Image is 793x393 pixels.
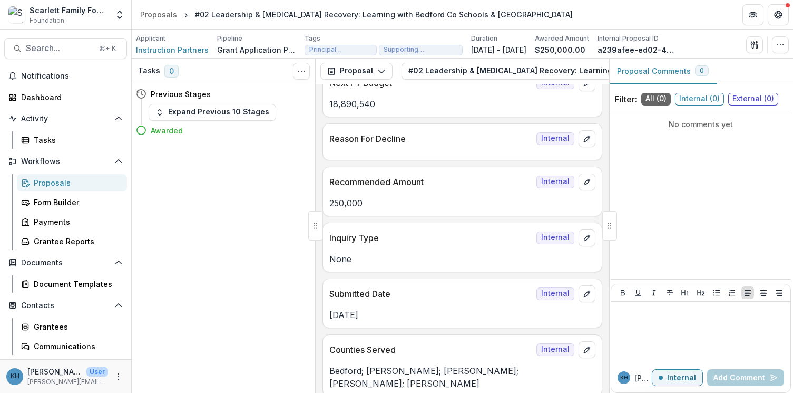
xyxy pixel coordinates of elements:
[536,343,574,356] span: Internal
[21,157,110,166] span: Workflows
[320,63,393,80] button: Proposal
[21,258,110,267] span: Documents
[768,4,789,25] button: Get Help
[710,286,723,299] button: Bullet List
[217,44,296,55] p: Grant Application Process
[329,287,532,300] p: Submitted Date
[112,4,127,25] button: Open entity switcher
[579,285,595,302] button: edit
[293,63,310,80] button: Toggle View Cancelled Tasks
[21,301,110,310] span: Contacts
[536,232,574,244] span: Internal
[675,93,724,106] span: Internal ( 0 )
[30,5,108,16] div: Scarlett Family Foundation
[620,375,628,380] div: Katie Hazelwood
[4,153,127,170] button: Open Workflows
[17,275,127,293] a: Document Templates
[4,38,127,59] button: Search...
[34,279,119,290] div: Document Templates
[648,286,660,299] button: Italicize
[772,286,785,299] button: Align Right
[86,367,108,377] p: User
[4,68,127,84] button: Notifications
[305,34,320,43] p: Tags
[742,4,763,25] button: Partners
[615,93,637,106] p: Filter:
[329,132,532,145] p: Reason For Decline
[217,34,242,43] p: Pipeline
[726,286,738,299] button: Ordered List
[21,114,110,123] span: Activity
[471,44,526,55] p: [DATE] - [DATE]
[741,286,754,299] button: Align Left
[195,9,573,20] div: #02 Leadership & [MEDICAL_DATA] Recovery: Learning with Bedford Co Schools & [GEOGRAPHIC_DATA]
[707,369,784,386] button: Add Comment
[34,177,119,188] div: Proposals
[34,197,119,208] div: Form Builder
[535,44,585,55] p: $250,000.00
[471,34,497,43] p: Duration
[4,254,127,271] button: Open Documents
[164,65,179,78] span: 0
[536,132,574,145] span: Internal
[17,131,127,149] a: Tasks
[34,341,119,352] div: Communications
[679,286,691,299] button: Heading 1
[329,365,595,390] p: Bedford; [PERSON_NAME]; [PERSON_NAME]; [PERSON_NAME]; [PERSON_NAME]
[309,46,372,53] span: Principal Leadership
[598,34,659,43] p: Internal Proposal ID
[34,321,119,332] div: Grantees
[579,229,595,246] button: edit
[535,34,589,43] p: Awarded Amount
[17,318,127,336] a: Grantees
[21,72,123,81] span: Notifications
[579,130,595,147] button: edit
[609,59,717,84] button: Proposal Comments
[136,44,209,55] a: Instruction Partners
[136,7,181,22] a: Proposals
[329,98,595,110] p: 18,890,540
[728,93,778,106] span: External ( 0 )
[384,46,458,53] span: Supporting Organization
[151,89,211,100] h4: Previous Stages
[632,286,644,299] button: Underline
[4,297,127,314] button: Open Contacts
[26,43,93,53] span: Search...
[136,7,577,22] nav: breadcrumb
[652,369,703,386] button: Internal
[757,286,770,299] button: Align Center
[536,287,574,300] span: Internal
[634,372,652,384] p: [PERSON_NAME]
[112,370,125,383] button: More
[11,373,19,380] div: Katie Hazelwood
[151,125,183,136] h4: Awarded
[97,43,118,54] div: ⌘ + K
[34,216,119,227] div: Payments
[138,66,160,75] h3: Tasks
[536,176,574,188] span: Internal
[641,93,671,106] span: All ( 0 )
[579,174,595,190] button: edit
[694,286,707,299] button: Heading 2
[8,6,25,23] img: Scarlett Family Foundation
[27,377,108,387] p: [PERSON_NAME][EMAIL_ADDRESS][DOMAIN_NAME]
[329,176,532,188] p: Recommended Amount
[598,44,677,55] p: a239afee-ed02-4f65-8a77-ceada70938df
[17,213,127,231] a: Payments
[17,233,127,250] a: Grantee Reports
[329,253,595,265] p: None
[329,309,595,321] p: [DATE]
[34,236,119,247] div: Grantee Reports
[4,110,127,127] button: Open Activity
[30,16,64,25] span: Foundation
[17,174,127,191] a: Proposals
[21,92,119,103] div: Dashboard
[329,197,595,209] p: 250,000
[329,343,532,356] p: Counties Served
[140,9,177,20] div: Proposals
[27,366,82,377] p: [PERSON_NAME]
[615,119,787,130] p: No comments yet
[17,194,127,211] a: Form Builder
[136,34,165,43] p: Applicant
